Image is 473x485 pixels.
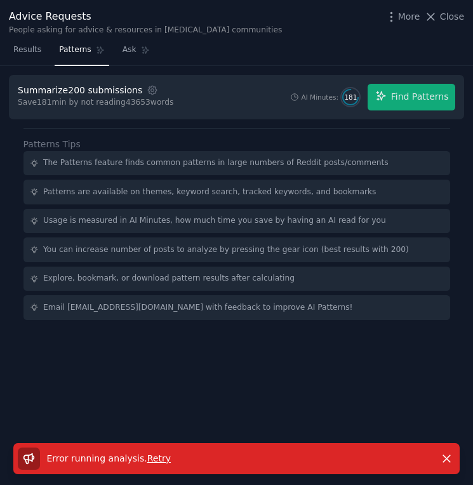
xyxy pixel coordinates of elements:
div: Patterns are available on themes, keyword search, tracked keywords, and bookmarks [43,187,376,198]
button: Close [424,10,464,23]
a: Patterns [55,40,109,66]
div: AI Minutes: [301,93,338,102]
div: You can increase number of posts to analyze by pressing the gear icon (best results with 200) [43,244,409,256]
a: Ask [118,40,154,66]
button: Find Patterns [368,84,455,110]
div: The Patterns feature finds common patterns in large numbers of Reddit posts/comments [43,157,389,169]
span: Results [13,44,41,56]
div: People asking for advice & resources in [MEDICAL_DATA] communities [9,25,282,36]
label: Patterns Tips [23,139,81,149]
a: Results [9,40,46,66]
span: More [398,10,420,23]
span: Retry [147,453,171,463]
span: Error running analysis . [47,453,147,463]
div: Email [EMAIL_ADDRESS][DOMAIN_NAME] with feedback to improve AI Patterns! [43,302,353,314]
span: Patterns [59,44,91,56]
span: Ask [123,44,137,56]
span: 181 [344,93,357,102]
div: Explore, bookmark, or download pattern results after calculating [43,273,295,284]
div: Summarize 200 submissions [18,84,142,97]
button: More [385,10,420,23]
div: Save 181 min by not reading 43653 words [18,97,173,109]
div: Usage is measured in AI Minutes, how much time you save by having an AI read for you [43,215,386,227]
span: Find Patterns [391,90,449,103]
div: Advice Requests [9,9,282,25]
span: Close [440,10,464,23]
